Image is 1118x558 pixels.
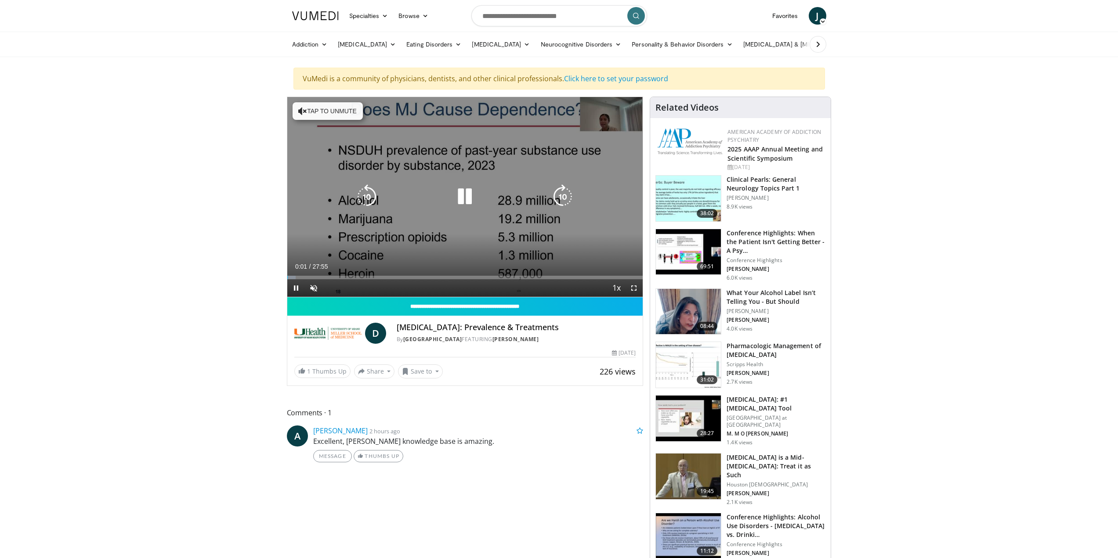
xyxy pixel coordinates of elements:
a: D [365,323,386,344]
p: Scripps Health [727,361,825,368]
a: [MEDICAL_DATA] [467,36,535,53]
p: [PERSON_NAME] [727,550,825,557]
a: J [809,7,826,25]
span: 69:51 [697,262,718,271]
p: Houston [DEMOGRAPHIC_DATA] [727,481,825,488]
p: 4.0K views [727,325,753,332]
button: Unmute [305,279,322,297]
div: VuMedi is a community of physicians, dentists, and other clinical professionals. [293,68,825,90]
span: 38:02 [697,209,718,218]
img: University of Miami [294,323,362,344]
a: [PERSON_NAME] [492,335,539,343]
a: 08:44 What Your Alcohol Label Isn’t Telling You - But Should [PERSON_NAME] [PERSON_NAME] 4.0K views [655,288,825,335]
a: A [287,425,308,446]
button: Playback Rate [608,279,625,297]
a: Thumbs Up [354,450,403,462]
div: [DATE] [727,163,824,171]
a: Click here to set your password [564,74,668,83]
h4: [MEDICAL_DATA]: Prevalence & Treatments [397,323,636,332]
h3: Clinical Pearls: General Neurology Topics Part 1 [727,175,825,193]
span: 19:45 [697,487,718,496]
a: Message [313,450,352,462]
p: [PERSON_NAME] [727,308,825,315]
div: By FEATURING [397,335,636,343]
img: 4362ec9e-0993-4580-bfd4-8e18d57e1d49.150x105_q85_crop-smart_upscale.jpg [656,229,721,275]
a: 38:02 Clinical Pearls: General Neurology Topics Part 1 [PERSON_NAME] 8.9K views [655,175,825,222]
img: VuMedi Logo [292,11,339,20]
h3: [MEDICAL_DATA] is a Mid-[MEDICAL_DATA]: Treat it as Such [727,453,825,479]
span: 0:01 [295,263,307,270]
p: [PERSON_NAME] [727,490,825,497]
span: 27:55 [312,263,328,270]
button: Share [354,364,395,378]
video-js: Video Player [287,97,643,297]
h3: What Your Alcohol Label Isn’t Telling You - But Should [727,288,825,306]
h3: [MEDICAL_DATA]: #1 [MEDICAL_DATA] Tool [727,395,825,413]
img: f7c290de-70ae-47e0-9ae1-04035161c232.png.150x105_q85_autocrop_double_scale_upscale_version-0.2.png [657,128,723,155]
p: 1.4K views [727,439,753,446]
a: [MEDICAL_DATA] [333,36,401,53]
p: 2.1K views [727,499,753,506]
h3: Conference Highlights: When the Patient Isn't Getting Better - A Psy… [727,229,825,255]
span: 11:12 [697,547,718,555]
a: 1 Thumbs Up [294,364,351,378]
input: Search topics, interventions [471,5,647,26]
p: 6.0K views [727,274,753,281]
p: [PERSON_NAME] [727,317,825,324]
img: 91ec4e47-6cc3-4d45-a77d-be3eb23d61cb.150x105_q85_crop-smart_upscale.jpg [656,176,721,221]
p: 8.9K views [727,203,753,210]
span: 28:27 [697,429,718,438]
a: 28:27 [MEDICAL_DATA]: #1 [MEDICAL_DATA] Tool [GEOGRAPHIC_DATA] at [GEOGRAPHIC_DATA] M. M O [PERSO... [655,395,825,446]
img: 88f7a9dd-1da1-4c5c-8011-5b3372b18c1f.150x105_q85_crop-smart_upscale.jpg [656,396,721,441]
a: Specialties [344,7,394,25]
p: [PERSON_NAME] [727,266,825,273]
span: 1 [307,367,311,375]
a: Eating Disorders [401,36,467,53]
p: [PERSON_NAME] [727,370,825,377]
button: Fullscreen [625,279,643,297]
img: 3c46fb29-c319-40f0-ac3f-21a5db39118c.png.150x105_q85_crop-smart_upscale.png [656,289,721,335]
a: 31:02 Pharmacologic Management of [MEDICAL_DATA] Scripps Health [PERSON_NAME] 2.7K views [655,342,825,388]
small: 2 hours ago [369,427,400,435]
a: American Academy of Addiction Psychiatry [727,128,821,144]
a: [GEOGRAPHIC_DATA] [403,335,462,343]
a: Neurocognitive Disorders [535,36,627,53]
p: M. M O [PERSON_NAME] [727,430,825,437]
button: Pause [287,279,305,297]
span: 226 views [600,366,636,377]
span: / [309,263,311,270]
div: Progress Bar [287,276,643,279]
p: Excellent, [PERSON_NAME] knowledge base is amazing. [313,436,644,446]
div: [DATE] [612,349,636,357]
img: b20a009e-c028-45a8-b15f-eefb193e12bc.150x105_q85_crop-smart_upscale.jpg [656,342,721,388]
span: 08:44 [697,322,718,331]
h3: Conference Highlights: Alcohol Use Disorders - [MEDICAL_DATA] vs. Drinki… [727,513,825,539]
a: 19:45 [MEDICAL_DATA] is a Mid-[MEDICAL_DATA]: Treat it as Such Houston [DEMOGRAPHIC_DATA] [PERSON... [655,453,825,506]
a: Addiction [287,36,333,53]
h3: Pharmacologic Management of [MEDICAL_DATA] [727,342,825,359]
p: [GEOGRAPHIC_DATA] at [GEOGRAPHIC_DATA] [727,414,825,428]
button: Save to [398,364,443,378]
a: 69:51 Conference Highlights: When the Patient Isn't Getting Better - A Psy… Conference Highlights... [655,229,825,281]
a: 2025 AAAP Annual Meeting and Scientific Symposium [727,145,823,162]
p: Conference Highlights [727,541,825,548]
p: [PERSON_NAME] [727,194,825,202]
p: 2.7K views [727,378,753,385]
button: Tap to unmute [293,102,363,120]
p: Conference Highlights [727,257,825,264]
span: 31:02 [697,375,718,384]
img: 747e94ab-1cae-4bba-8046-755ed87a7908.150x105_q85_crop-smart_upscale.jpg [656,454,721,499]
span: Comments 1 [287,407,644,418]
a: Favorites [767,7,803,25]
a: Browse [393,7,434,25]
a: [MEDICAL_DATA] & [MEDICAL_DATA] [738,36,864,53]
a: [PERSON_NAME] [313,426,368,436]
a: Personality & Behavior Disorders [626,36,738,53]
h4: Related Videos [655,102,719,113]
